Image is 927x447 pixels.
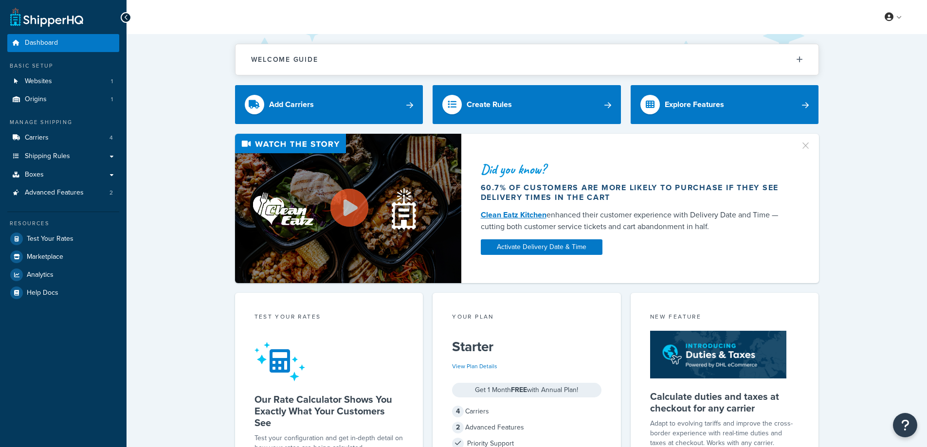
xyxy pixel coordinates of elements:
[7,219,119,228] div: Resources
[650,391,800,414] h5: Calculate duties and taxes at checkout for any carrier
[7,129,119,147] li: Carriers
[235,85,423,124] a: Add Carriers
[25,171,44,179] span: Boxes
[27,289,58,297] span: Help Docs
[25,189,84,197] span: Advanced Features
[7,266,119,284] a: Analytics
[7,34,119,52] a: Dashboard
[254,393,404,429] h5: Our Rate Calculator Shows You Exactly What Your Customers See
[7,248,119,266] a: Marketplace
[452,312,601,323] div: Your Plan
[452,405,601,418] div: Carriers
[7,284,119,302] a: Help Docs
[7,72,119,90] li: Websites
[452,421,601,434] div: Advanced Features
[25,152,70,161] span: Shipping Rules
[433,85,621,124] a: Create Rules
[467,98,512,111] div: Create Rules
[254,312,404,323] div: Test your rates
[7,147,119,165] a: Shipping Rules
[27,253,63,261] span: Marketplace
[236,44,818,75] button: Welcome Guide
[7,184,119,202] a: Advanced Features2
[25,77,52,86] span: Websites
[631,85,819,124] a: Explore Features
[7,184,119,202] li: Advanced Features
[452,362,497,371] a: View Plan Details
[109,134,113,142] span: 4
[7,166,119,184] a: Boxes
[481,209,546,220] a: Clean Eatz Kitchen
[481,239,602,255] a: Activate Delivery Date & Time
[452,339,601,355] h5: Starter
[481,162,788,176] div: Did you know?
[893,413,917,437] button: Open Resource Center
[235,134,461,283] img: Video thumbnail
[111,95,113,104] span: 1
[7,230,119,248] a: Test Your Rates
[650,312,800,323] div: New Feature
[511,385,527,395] strong: FREE
[665,98,724,111] div: Explore Features
[25,39,58,47] span: Dashboard
[7,72,119,90] a: Websites1
[452,406,464,417] span: 4
[25,134,49,142] span: Carriers
[27,235,73,243] span: Test Your Rates
[481,183,788,202] div: 60.7% of customers are more likely to purchase if they see delivery times in the cart
[7,62,119,70] div: Basic Setup
[7,129,119,147] a: Carriers4
[452,422,464,433] span: 2
[7,118,119,126] div: Manage Shipping
[109,189,113,197] span: 2
[111,77,113,86] span: 1
[27,271,54,279] span: Analytics
[251,56,318,63] h2: Welcome Guide
[7,90,119,108] li: Origins
[481,209,788,232] div: enhanced their customer experience with Delivery Date and Time — cutting both customer service ti...
[269,98,314,111] div: Add Carriers
[452,383,601,397] div: Get 1 Month with Annual Plan!
[7,90,119,108] a: Origins1
[25,95,47,104] span: Origins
